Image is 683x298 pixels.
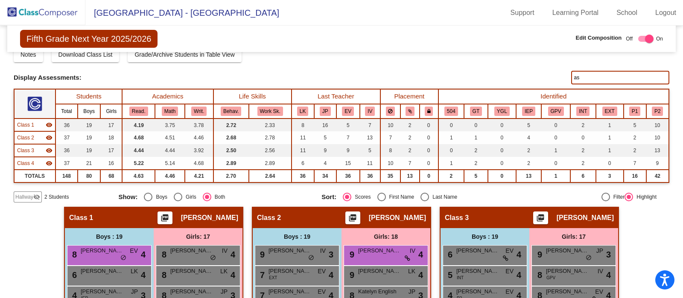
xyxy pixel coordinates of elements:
[329,269,333,281] span: 4
[58,51,113,58] span: Download Class List
[516,170,542,182] td: 13
[249,157,292,170] td: 2.89
[249,144,292,157] td: 2.56
[14,119,55,131] td: Karla Santiago - No Class Name
[100,157,122,170] td: 16
[596,104,624,119] th: Extrovert
[400,119,420,131] td: 2
[358,267,401,275] span: [PERSON_NAME]
[438,104,464,119] th: 504 Plan
[546,246,589,255] span: [PERSON_NAME]
[570,119,596,131] td: 2
[78,131,101,144] td: 19
[629,107,640,116] button: P1
[320,107,331,116] button: JP
[182,193,196,201] div: Girls
[342,107,354,116] button: EV
[55,157,78,170] td: 37
[155,157,185,170] td: 5.14
[336,131,360,144] td: 7
[576,34,622,42] span: Edit Composition
[360,157,380,170] td: 11
[185,157,213,170] td: 4.68
[100,119,122,131] td: 17
[516,131,542,144] td: 4
[131,287,138,296] span: JP
[33,194,40,200] mat-icon: visibility_off
[410,246,415,255] span: IV
[122,144,155,157] td: 4.44
[504,6,541,20] a: Support
[181,214,238,222] span: [PERSON_NAME]
[541,104,570,119] th: Good Parent Volunteer
[81,267,123,275] span: [PERSON_NAME]
[420,104,438,119] th: Keep with teacher
[380,131,400,144] td: 7
[46,160,53,167] mat-icon: visibility
[380,104,400,119] th: Keep away students
[400,131,420,144] td: 2
[321,193,518,201] mat-radio-group: Select an option
[400,104,420,119] th: Keep with students
[386,193,414,201] div: First Name
[162,107,178,116] button: Math
[213,131,249,144] td: 2.68
[44,193,69,201] span: 2 Students
[81,287,123,296] span: [PERSON_NAME]
[648,6,683,20] a: Logout
[185,119,213,131] td: 3.78
[380,157,400,170] td: 10
[14,144,55,157] td: Shaghig Boulghourjian - No Class Name
[535,250,542,259] span: 9
[69,214,93,222] span: Class 1
[122,170,155,182] td: 4.63
[158,211,172,224] button: Print Students Details
[20,51,36,58] span: Notes
[213,119,249,131] td: 2.72
[596,131,624,144] td: 1
[55,144,78,157] td: 36
[546,6,606,20] a: Learning Portal
[152,193,167,201] div: Boys
[213,170,249,182] td: 2.70
[464,131,488,144] td: 1
[438,144,464,157] td: 0
[122,89,213,104] th: Academics
[409,287,415,296] span: JP
[78,104,101,119] th: Boys
[221,287,228,296] span: JP
[598,267,603,276] span: IV
[533,211,548,224] button: Print Students Details
[220,267,228,276] span: LK
[517,248,521,261] span: 4
[55,104,78,119] th: Total
[360,144,380,157] td: 5
[438,119,464,131] td: 0
[535,214,546,226] mat-icon: picture_as_pdf
[358,287,401,296] span: Katelyn English
[336,170,360,182] td: 36
[314,131,336,144] td: 5
[320,246,326,255] span: IV
[400,157,420,170] td: 7
[438,131,464,144] td: 1
[154,228,242,245] div: Girls: 17
[446,270,452,280] span: 5
[122,131,155,144] td: 4.68
[257,107,283,116] button: Work Sk.
[626,35,633,43] span: Off
[576,107,590,116] button: INT
[596,170,624,182] td: 3
[17,121,34,129] span: Class 1
[14,47,43,62] button: Notes
[633,193,657,201] div: Highlight
[369,214,426,222] span: [PERSON_NAME]
[78,144,101,157] td: 19
[292,170,314,182] td: 36
[646,104,669,119] th: PROGRAM 2
[360,170,380,182] td: 36
[65,228,154,245] div: Boys : 19
[292,157,314,170] td: 6
[221,107,241,116] button: Behav.
[292,144,314,157] td: 11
